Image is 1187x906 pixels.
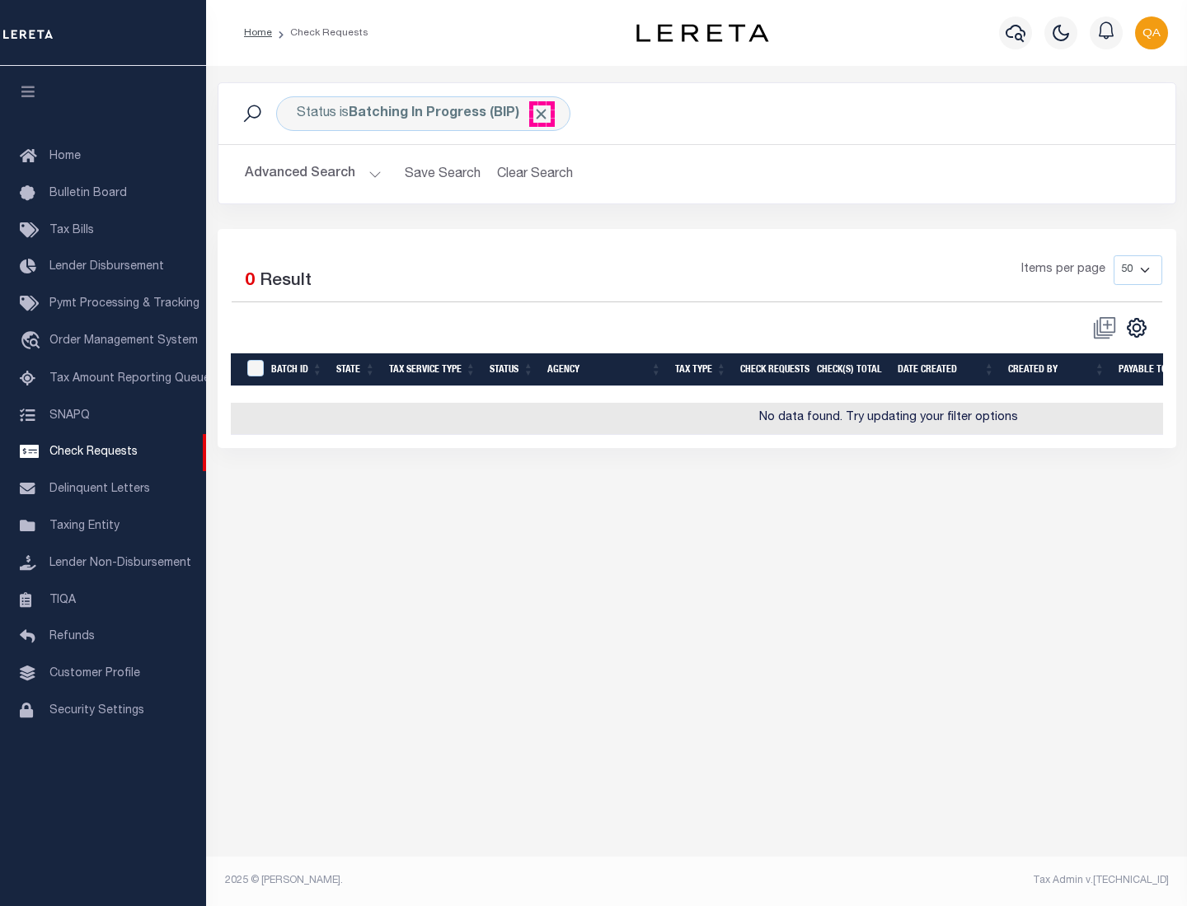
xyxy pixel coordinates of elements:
[49,298,199,310] span: Pymt Processing & Tracking
[490,158,580,190] button: Clear Search
[382,353,483,387] th: Tax Service Type: activate to sort column ascending
[669,353,734,387] th: Tax Type: activate to sort column ascending
[891,353,1002,387] th: Date Created: activate to sort column ascending
[49,373,210,385] span: Tax Amount Reporting Queue
[245,158,382,190] button: Advanced Search
[49,151,81,162] span: Home
[1021,261,1105,279] span: Items per page
[49,261,164,273] span: Lender Disbursement
[483,353,541,387] th: Status: activate to sort column ascending
[810,353,891,387] th: Check(s) Total
[49,446,138,458] span: Check Requests
[49,225,94,236] span: Tax Bills
[330,353,382,387] th: State: activate to sort column ascending
[265,353,330,387] th: Batch Id: activate to sort column ascending
[709,873,1169,888] div: Tax Admin v.[TECHNICAL_ID]
[49,521,120,532] span: Taxing Entity
[395,158,490,190] button: Save Search
[49,705,144,717] span: Security Settings
[49,594,76,605] span: TIQA
[541,353,669,387] th: Agency: activate to sort column ascending
[276,96,570,131] div: Status is
[49,483,150,495] span: Delinquent Letters
[49,409,90,421] span: SNAPQ
[20,331,46,353] i: travel_explore
[533,105,550,123] span: Click to Remove
[349,107,550,120] b: Batching In Progress (BIP)
[260,269,312,295] label: Result
[49,668,140,679] span: Customer Profile
[49,188,127,199] span: Bulletin Board
[1002,353,1112,387] th: Created By: activate to sort column ascending
[49,631,95,642] span: Refunds
[636,24,768,42] img: logo-dark.svg
[1135,16,1168,49] img: svg+xml;base64,PHN2ZyB4bWxucz0iaHR0cDovL3d3dy53My5vcmcvMjAwMC9zdmciIHBvaW50ZXItZXZlbnRzPSJub25lIi...
[49,335,198,347] span: Order Management System
[213,873,697,888] div: 2025 © [PERSON_NAME].
[245,273,255,290] span: 0
[734,353,810,387] th: Check Requests
[244,28,272,38] a: Home
[272,26,368,40] li: Check Requests
[49,558,191,569] span: Lender Non-Disbursement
